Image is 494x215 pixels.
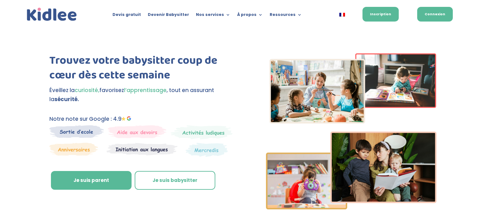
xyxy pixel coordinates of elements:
[49,115,236,124] p: Notre note sur Google : 4.9
[54,95,79,103] strong: sécurité.
[49,53,236,86] h1: Trouvez votre babysitter coup de cœur dès cette semaine
[49,125,104,138] img: Sortie decole
[237,12,263,19] a: À propos
[49,143,98,156] img: Anniversaire
[25,6,78,23] a: Kidlee Logo
[148,12,189,19] a: Devenir Babysitter
[135,171,215,190] a: Je suis babysitter
[339,13,345,17] img: Français
[186,143,228,157] img: Thematique
[25,6,78,23] img: logo_kidlee_bleu
[112,12,141,19] a: Devis gratuit
[108,125,167,138] img: weekends
[417,7,453,22] a: Connexion
[362,7,399,22] a: Inscription
[75,86,99,94] span: curiosité,
[51,171,132,190] a: Je suis parent
[196,12,230,19] a: Nos services
[270,12,302,19] a: Ressources
[49,86,236,104] p: Éveillez la favorisez , tout en assurant la
[107,143,177,156] img: Atelier thematique
[171,125,232,139] img: Mercredi
[266,53,437,209] img: Imgs-2
[124,86,167,94] span: l’apprentissage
